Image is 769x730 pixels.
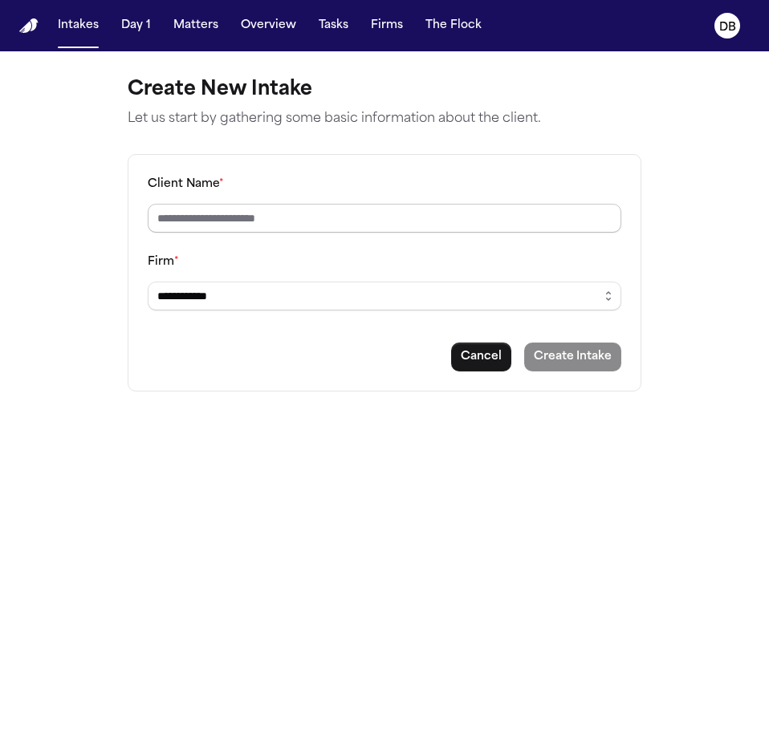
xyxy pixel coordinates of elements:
label: Client Name [148,178,224,190]
h1: Create New Intake [128,77,641,103]
button: Create intake [524,343,621,371]
button: Cancel intake creation [451,343,511,371]
img: Finch Logo [19,18,39,34]
input: Client name [148,204,621,233]
button: The Flock [419,11,488,40]
button: Tasks [312,11,355,40]
input: Select a firm [148,282,621,310]
label: Firm [148,256,179,268]
button: Day 1 [115,11,157,40]
button: Matters [167,11,225,40]
button: Firms [364,11,409,40]
button: Intakes [51,11,105,40]
a: Home [19,18,39,34]
p: Let us start by gathering some basic information about the client. [128,109,641,128]
button: Overview [234,11,303,40]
